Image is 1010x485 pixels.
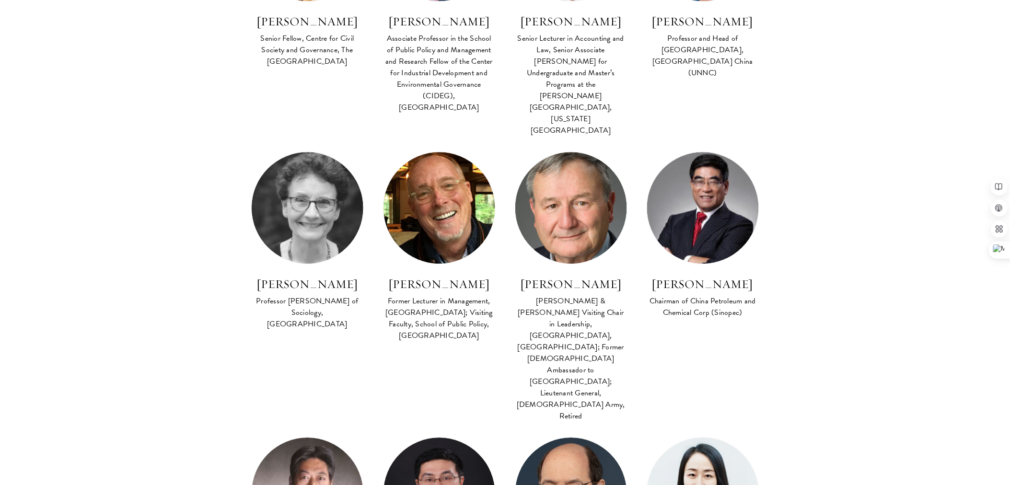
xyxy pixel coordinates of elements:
[515,276,627,292] h3: [PERSON_NAME]
[251,295,364,330] div: Professor [PERSON_NAME] of Sociology, [GEOGRAPHIC_DATA]
[647,151,759,319] a: [PERSON_NAME] Chairman of China Petroleum and Chemical Corp (Sinopec)
[515,13,627,30] h3: [PERSON_NAME]
[383,151,496,342] a: [PERSON_NAME] Former Lecturer in Management, [GEOGRAPHIC_DATA]; Visiting Faculty, School of Publi...
[251,276,364,292] h3: [PERSON_NAME]
[251,13,364,30] h3: [PERSON_NAME]
[251,151,364,331] a: [PERSON_NAME] Professor [PERSON_NAME] of Sociology, [GEOGRAPHIC_DATA]
[647,295,759,318] div: Chairman of China Petroleum and Chemical Corp (Sinopec)
[647,13,759,30] h3: [PERSON_NAME]
[383,276,496,292] h3: [PERSON_NAME]
[515,151,627,423] a: [PERSON_NAME] [PERSON_NAME] & [PERSON_NAME] Visiting Chair in Leadership, [GEOGRAPHIC_DATA], [GEO...
[647,33,759,79] div: Professor and Head of [GEOGRAPHIC_DATA], [GEOGRAPHIC_DATA] China (UNNC)
[383,13,496,30] h3: [PERSON_NAME]
[515,33,627,136] div: Senior Lecturer in Accounting and Law, Senior Associate [PERSON_NAME] for Undergraduate and Maste...
[383,33,496,113] div: Associate Professor in the School of Public Policy and Management and Research Fellow of the Cent...
[251,33,364,67] div: Senior Fellow, Centre for Civil Society and Governance, The [GEOGRAPHIC_DATA]
[383,295,496,341] div: Former Lecturer in Management, [GEOGRAPHIC_DATA]; Visiting Faculty, School of Public Policy, [GEO...
[647,276,759,292] h3: [PERSON_NAME]
[515,295,627,422] div: [PERSON_NAME] & [PERSON_NAME] Visiting Chair in Leadership, [GEOGRAPHIC_DATA], [GEOGRAPHIC_DATA];...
